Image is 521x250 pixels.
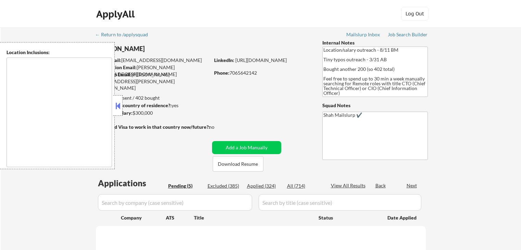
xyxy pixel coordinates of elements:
a: ← Return to /applysquad [95,32,154,39]
div: 324 sent / 402 bought [96,95,210,101]
div: ATS [166,214,194,221]
button: Download Resume [213,156,263,172]
div: Applied (324) [247,183,281,189]
strong: Phone: [214,70,230,76]
div: ← Return to /applysquad [95,32,154,37]
strong: Can work in country of residence?: [96,102,172,108]
div: Location Inclusions: [7,49,112,56]
button: Log Out [401,7,429,21]
div: Date Applied [387,214,418,221]
strong: Will need Visa to work in that country now/future?: [96,124,210,130]
div: [PERSON_NAME] [96,45,237,53]
strong: LinkedIn: [214,57,234,63]
div: Title [194,214,312,221]
div: Excluded (385) [208,183,242,189]
div: Squad Notes [322,102,428,109]
div: Applications [98,179,166,187]
div: ApplyAll [96,8,137,20]
div: Next [407,182,418,189]
div: View All Results [331,182,368,189]
div: $300,000 [96,110,210,116]
div: Job Search Builder [388,32,428,37]
div: [EMAIL_ADDRESS][DOMAIN_NAME] [96,57,210,64]
div: [PERSON_NAME][EMAIL_ADDRESS][PERSON_NAME][DOMAIN_NAME] [96,71,210,91]
div: yes [96,102,208,109]
div: Pending (5) [168,183,202,189]
div: Company [121,214,166,221]
a: [URL][DOMAIN_NAME] [235,57,287,63]
a: Mailslurp Inbox [346,32,381,39]
div: [PERSON_NAME][EMAIL_ADDRESS][DOMAIN_NAME] [96,64,210,77]
div: Mailslurp Inbox [346,32,381,37]
div: All (714) [287,183,321,189]
div: Back [375,182,386,189]
div: 7065642142 [214,70,311,76]
button: Add a Job Manually [212,141,281,154]
div: no [209,124,228,130]
div: Internal Notes [322,39,428,46]
input: Search by title (case sensitive) [259,194,421,211]
input: Search by company (case sensitive) [98,194,252,211]
div: Status [319,211,377,224]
